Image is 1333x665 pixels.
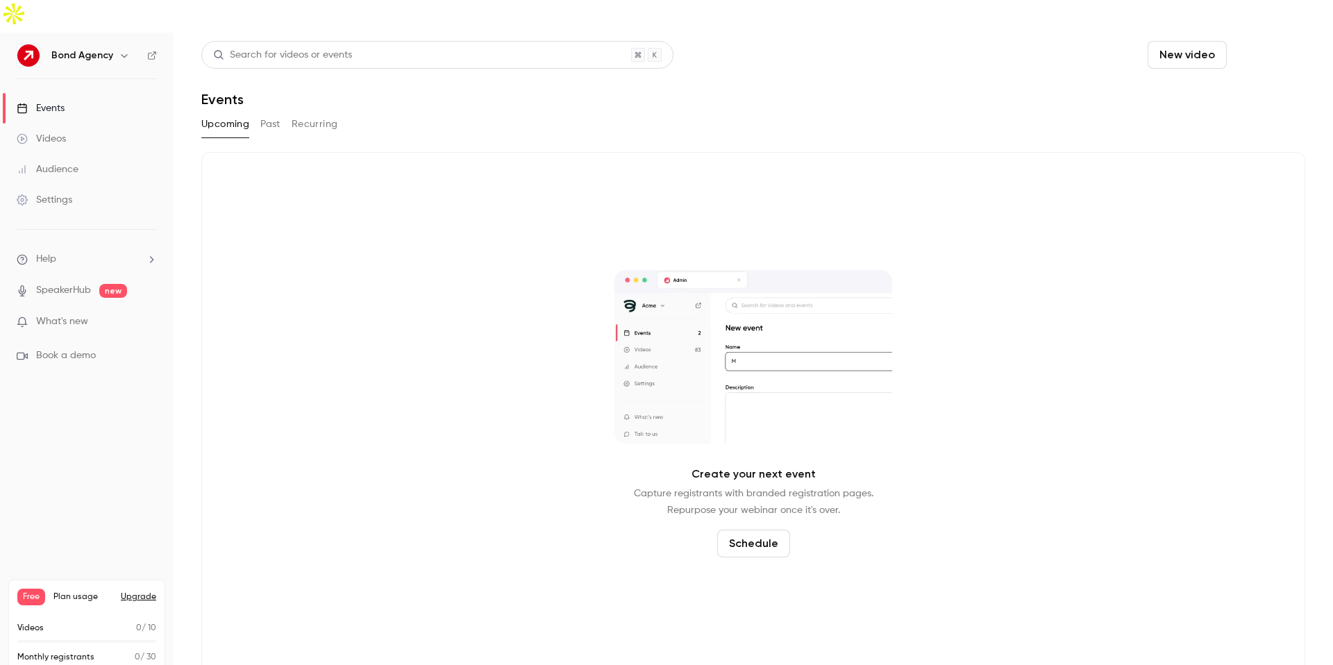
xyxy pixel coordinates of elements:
button: Recurring [292,113,338,135]
li: help-dropdown-opener [17,252,157,267]
iframe: Noticeable Trigger [140,316,157,328]
span: Help [36,252,56,267]
button: Schedule [717,530,790,557]
p: Create your next event [691,466,816,482]
div: Videos [17,132,66,146]
h6: Bond Agency [51,49,113,62]
p: Videos [17,622,44,634]
div: Search for videos or events [213,48,352,62]
span: 0 [136,624,142,632]
button: Upgrade [121,591,156,603]
span: new [99,284,127,298]
span: Free [17,589,45,605]
span: Book a demo [36,348,96,363]
button: Past [260,113,280,135]
span: 0 [135,653,140,662]
button: Upcoming [201,113,249,135]
span: Plan usage [53,591,112,603]
a: SpeakerHub [36,283,91,298]
p: / 30 [135,651,156,664]
h1: Events [201,91,244,108]
img: Bond Agency [17,44,40,67]
span: What's new [36,314,88,329]
div: Audience [17,162,78,176]
p: Monthly registrants [17,651,94,664]
p: / 10 [136,622,156,634]
div: Events [17,101,65,115]
button: Schedule [1232,41,1305,69]
p: Capture registrants with branded registration pages. Repurpose your webinar once it's over. [634,485,873,519]
div: Settings [17,193,72,207]
button: New video [1148,41,1227,69]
